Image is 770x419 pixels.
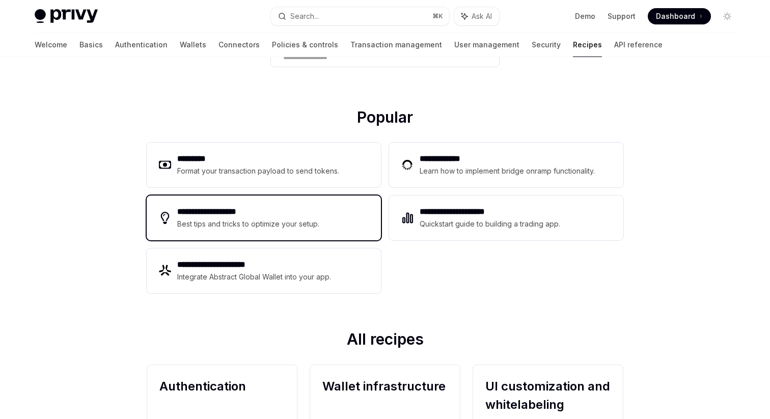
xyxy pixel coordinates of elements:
a: User management [454,33,519,57]
a: Support [608,11,636,21]
h2: Popular [147,108,623,130]
h2: All recipes [147,330,623,352]
a: Welcome [35,33,67,57]
div: Search... [290,10,319,22]
img: light logo [35,9,98,23]
a: API reference [614,33,663,57]
div: Format your transaction payload to send tokens. [177,165,340,177]
a: Wallets [180,33,206,57]
h2: Wallet infrastructure [322,377,448,414]
a: **** ****Format your transaction payload to send tokens. [147,143,381,187]
span: Ask AI [472,11,492,21]
div: Best tips and tricks to optimize your setup. [177,218,321,230]
button: Toggle dark mode [719,8,735,24]
a: Authentication [115,33,168,57]
a: Recipes [573,33,602,57]
a: Dashboard [648,8,711,24]
a: Connectors [218,33,260,57]
a: **** **** ***Learn how to implement bridge onramp functionality. [389,143,623,187]
span: ⌘ K [432,12,443,20]
a: Policies & controls [272,33,338,57]
a: Basics [79,33,103,57]
a: Transaction management [350,33,442,57]
button: Ask AI [454,7,499,25]
button: Search...⌘K [271,7,449,25]
div: Integrate Abstract Global Wallet into your app. [177,271,332,283]
a: Demo [575,11,595,21]
div: Learn how to implement bridge onramp functionality. [420,165,598,177]
span: Dashboard [656,11,695,21]
a: Security [532,33,561,57]
h2: UI customization and whitelabeling [485,377,611,414]
h2: Authentication [159,377,285,414]
div: Quickstart guide to building a trading app. [420,218,561,230]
